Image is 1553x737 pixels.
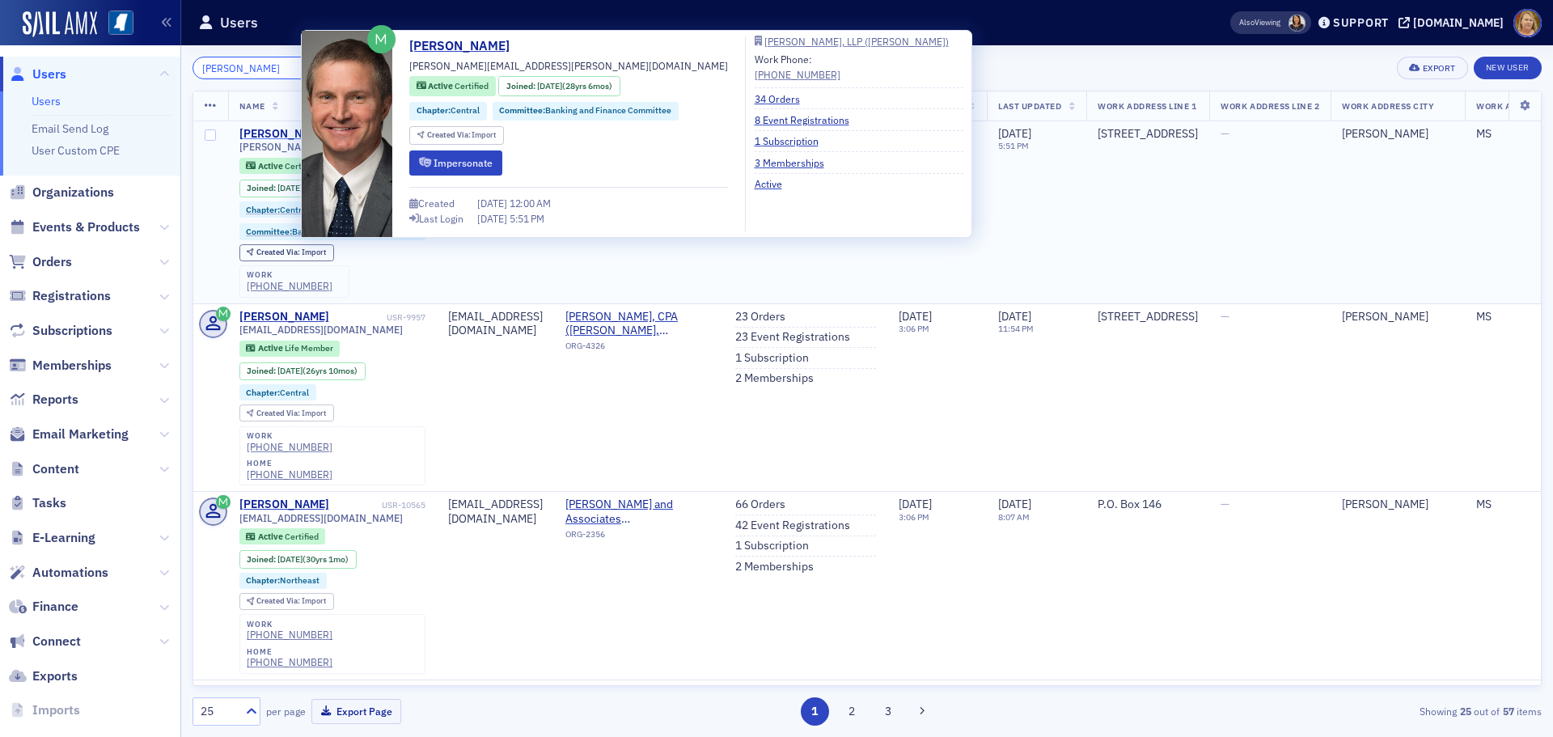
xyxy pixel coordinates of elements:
[239,528,326,544] div: Active: Active: Certified
[1333,15,1389,30] div: Support
[247,468,332,481] a: [PHONE_NUMBER]
[409,102,487,121] div: Chapter:
[1098,498,1198,512] div: P.O. Box 146
[477,197,510,210] span: [DATE]
[735,519,850,533] a: 42 Event Registrations
[755,67,840,82] a: [PHONE_NUMBER]
[998,126,1031,141] span: [DATE]
[258,531,285,542] span: Active
[239,550,357,568] div: Joined: 1995-07-06 00:00:00
[32,322,112,340] span: Subscriptions
[239,180,361,197] div: Joined: 1997-02-11 00:00:00
[427,131,497,140] div: Import
[9,667,78,685] a: Exports
[9,426,129,443] a: Email Marketing
[428,80,455,91] span: Active
[32,143,120,158] a: User Custom CPE
[32,66,66,83] span: Users
[9,460,79,478] a: Content
[97,11,133,38] a: View Homepage
[9,218,140,236] a: Events & Products
[277,365,303,376] span: [DATE]
[246,160,318,171] a: Active Certified
[239,405,334,421] div: Created Via: Import
[998,511,1030,523] time: 8:07 AM
[32,494,66,512] span: Tasks
[565,310,713,338] a: [PERSON_NAME], CPA ([PERSON_NAME], [GEOGRAPHIC_DATA])
[239,310,329,324] a: [PERSON_NAME]
[565,529,713,545] div: ORG-2356
[247,620,332,629] div: work
[409,126,504,145] div: Created Via: Import
[239,384,317,400] div: Chapter:
[1098,127,1198,142] div: [STREET_ADDRESS]
[246,532,318,542] a: Active Certified
[23,11,97,37] a: SailAMX
[256,597,326,606] div: Import
[1423,64,1456,73] div: Export
[9,701,80,719] a: Imports
[239,223,426,239] div: Committee:
[247,366,277,376] span: Joined :
[1342,310,1454,324] div: [PERSON_NAME]
[427,129,472,140] span: Created Via :
[277,554,349,565] div: (30yrs 1mo)
[418,199,455,208] div: Created
[32,253,72,271] span: Orders
[735,330,850,345] a: 23 Event Registrations
[246,574,280,586] span: Chapter :
[9,529,95,547] a: E-Learning
[1221,100,1319,112] span: Work Address Line 2
[239,158,326,174] div: Active: Active: Certified
[9,357,112,375] a: Memberships
[193,57,347,79] input: Search…
[239,341,341,357] div: Active: Active: Life Member
[506,80,537,93] span: Joined :
[998,497,1031,511] span: [DATE]
[256,408,302,418] span: Created Via :
[256,248,326,257] div: Import
[220,13,258,32] h1: Users
[247,656,332,668] a: [PHONE_NUMBER]
[755,133,831,148] a: 1 Subscription
[1342,100,1434,112] span: Work Address City
[998,323,1034,334] time: 11:54 PM
[499,104,671,117] a: Committee:Banking and Finance Committee
[32,287,111,305] span: Registrations
[448,310,543,338] div: [EMAIL_ADDRESS][DOMAIN_NAME]
[247,280,332,292] a: [PHONE_NUMBER]
[1221,309,1229,324] span: —
[537,80,562,91] span: [DATE]
[1239,17,1280,28] span: Viewing
[32,391,78,409] span: Reports
[256,247,302,257] span: Created Via :
[285,160,319,172] span: Certified
[246,387,280,398] span: Chapter :
[477,212,510,225] span: [DATE]
[239,244,334,261] div: Created Via: Import
[998,140,1029,151] time: 5:51 PM
[1413,15,1504,30] div: [DOMAIN_NAME]
[247,629,332,641] a: [PHONE_NUMBER]
[246,205,309,215] a: Chapter:Central
[247,270,332,280] div: work
[239,498,329,512] div: [PERSON_NAME]
[32,184,114,201] span: Organizations
[277,183,353,193] div: (28yrs 6mos)
[32,121,108,136] a: Email Send Log
[246,204,280,215] span: Chapter :
[246,575,319,586] a: Chapter:Northeast
[899,323,929,334] time: 3:06 PM
[419,214,463,223] div: Last Login
[247,441,332,453] a: [PHONE_NUMBER]
[332,500,425,510] div: USR-10565
[1399,17,1509,28] button: [DOMAIN_NAME]
[755,155,836,170] a: 3 Memberships
[1221,497,1229,511] span: —
[258,160,285,172] span: Active
[537,80,612,93] div: (28yrs 6mos)
[409,76,496,96] div: Active: Active: Certified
